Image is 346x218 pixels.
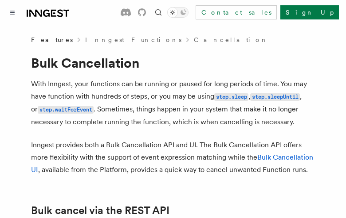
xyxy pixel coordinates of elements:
[31,78,315,128] p: With Inngest, your functions can be running or paused for long periods of time. You may have func...
[31,139,315,176] p: Inngest provides both a Bulk Cancellation API and UI. The Bulk Cancellation API offers more flexi...
[31,204,169,217] a: Bulk cancel via the REST API
[38,105,94,113] a: step.waitForEvent
[214,93,248,101] code: step.sleep
[250,93,300,101] code: step.sleepUntil
[38,106,94,114] code: step.waitForEvent
[214,92,248,100] a: step.sleep
[31,35,73,44] span: Features
[280,5,339,19] a: Sign Up
[167,7,189,18] button: Toggle dark mode
[31,55,315,71] h1: Bulk Cancellation
[153,7,164,18] button: Find something...
[196,5,277,19] a: Contact sales
[194,35,268,44] a: Cancellation
[250,92,300,100] a: step.sleepUntil
[7,7,18,18] button: Toggle navigation
[85,35,181,44] a: Inngest Functions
